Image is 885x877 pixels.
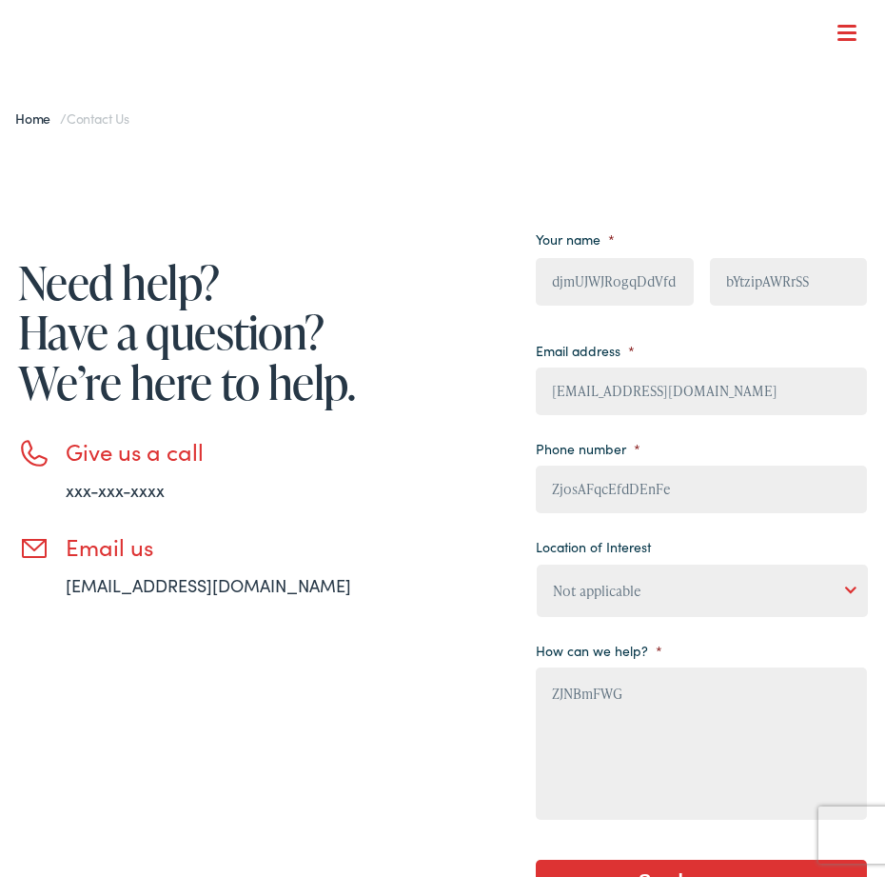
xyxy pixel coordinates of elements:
[536,342,635,359] label: Email address
[536,230,615,248] label: Your name
[536,368,867,415] input: example@email.com
[536,466,867,513] input: (XXX) XXX - XXXX
[536,258,694,306] input: First name
[536,440,640,457] label: Phone number
[536,538,651,555] label: Location of Interest
[15,109,129,128] span: /
[66,478,165,502] a: xxx-xxx-xxxx
[66,573,351,597] a: [EMAIL_ADDRESS][DOMAIN_NAME]
[15,109,60,128] a: Home
[710,258,868,306] input: Last name
[32,76,868,135] a: What We Offer
[536,642,662,659] label: How can we help?
[18,257,442,408] h1: Need help? Have a question? We’re here to help.
[66,533,442,561] h3: Email us
[536,668,867,820] textarea: ZJNBmFWG
[66,438,442,466] h3: Give us a call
